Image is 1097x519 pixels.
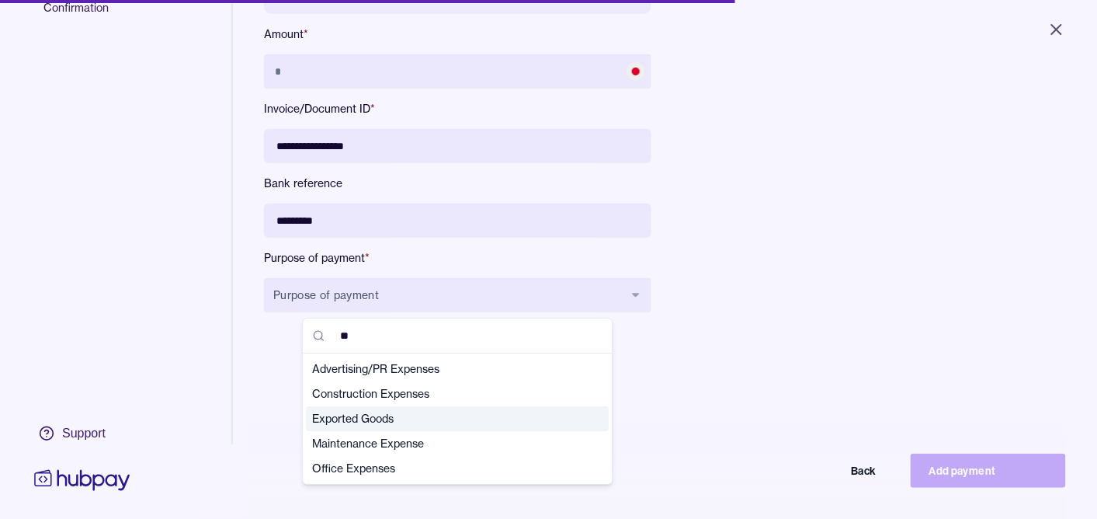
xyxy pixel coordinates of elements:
div: Support [62,425,106,442]
button: Close [1029,12,1085,47]
label: Bank reference [264,176,651,191]
a: Support [31,417,134,450]
button: Back [740,454,895,488]
span: Advertising/PR Expenses [312,361,584,377]
button: Purpose of payment [264,278,651,312]
span: Maintenance Expense [312,436,584,451]
span: Office Expenses [312,461,584,476]
label: Amount [264,26,651,42]
label: Purpose of payment [264,250,651,266]
span: Exported Goods [312,411,584,427]
span: Construction Expenses [312,386,584,402]
label: Invoice/Document ID [264,101,651,117]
